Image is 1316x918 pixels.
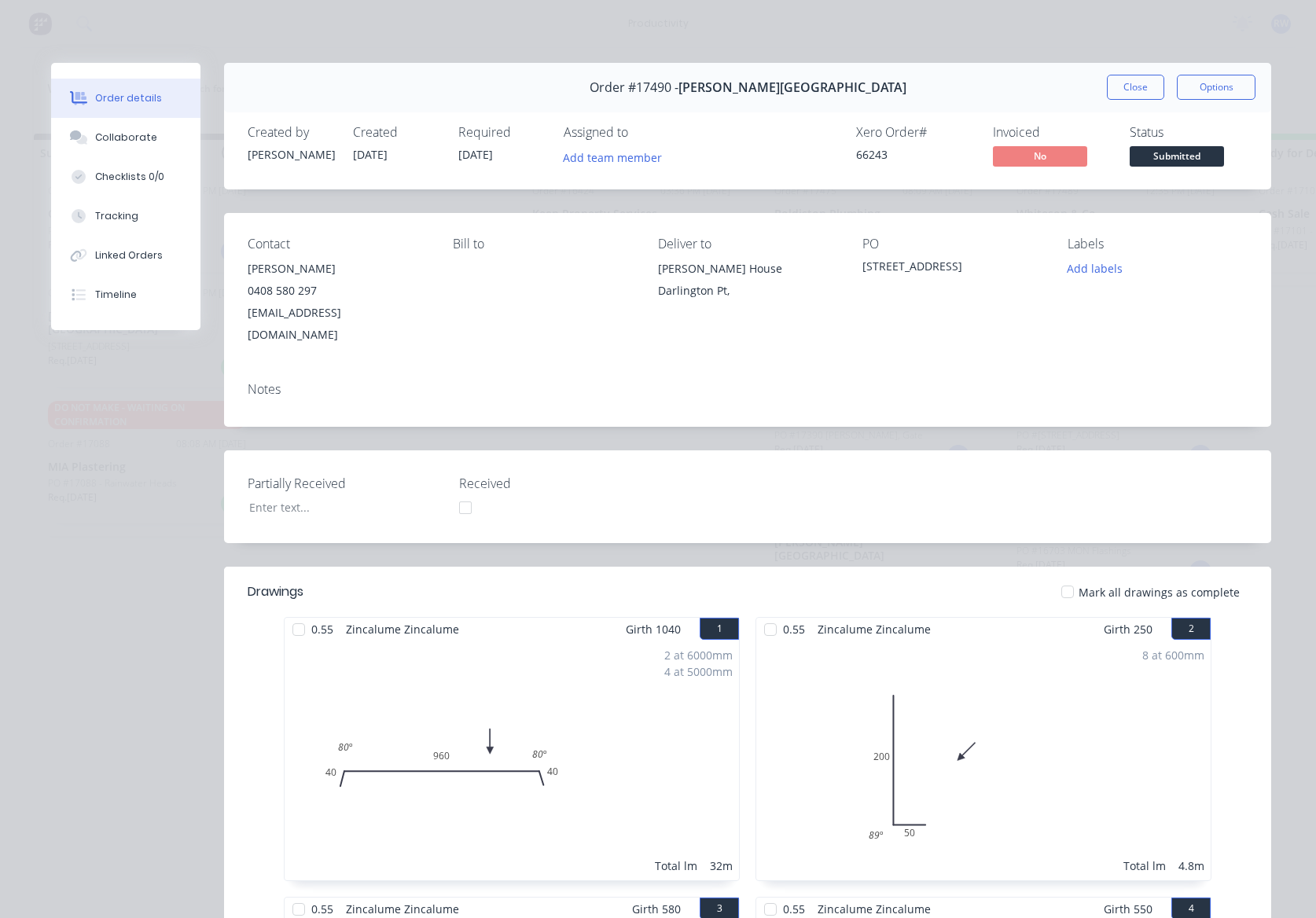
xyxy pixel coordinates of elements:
span: Zincalume Zincalume [340,618,465,641]
span: Girth 250 [1104,618,1152,641]
span: [DATE] [353,147,388,162]
div: Total lm [1123,857,1166,874]
span: Girth 1040 [626,618,681,641]
div: Xero Order # [856,125,974,140]
div: Created [353,125,439,140]
div: Assigned to [564,125,721,140]
label: Received [459,474,656,493]
span: Mark all drawings as complete [1079,584,1240,600]
div: [EMAIL_ADDRESS][DOMAIN_NAME] [248,302,428,346]
div: Checklists 0/0 [95,170,164,184]
button: Options [1177,75,1255,100]
div: [PERSON_NAME] House [658,258,838,280]
div: Tracking [95,209,138,223]
div: [PERSON_NAME] HouseDarlington Pt, [658,258,838,308]
div: PO [862,237,1042,252]
button: Tracking [51,196,200,236]
div: Contact [248,237,428,252]
div: Deliver to [658,237,838,252]
span: [DATE] [458,147,493,162]
div: Labels [1068,237,1248,252]
div: 0408 580 297 [248,280,428,302]
div: Notes [248,382,1248,397]
div: Timeline [95,288,137,302]
div: Status [1130,125,1248,140]
div: 32m [710,857,733,874]
div: Invoiced [993,125,1111,140]
div: 4.8m [1178,857,1204,874]
div: 66243 [856,146,974,163]
div: [PERSON_NAME] [248,146,334,163]
span: 0.55 [777,618,811,641]
div: Order details [95,91,162,105]
div: [PERSON_NAME]0408 580 297[EMAIL_ADDRESS][DOMAIN_NAME] [248,258,428,346]
div: 0409604080º80º2 at 6000mm4 at 5000mmTotal lm32m [285,641,739,880]
div: Total lm [655,857,697,874]
div: Drawings [248,582,303,601]
span: No [993,146,1087,166]
span: [PERSON_NAME][GEOGRAPHIC_DATA] [678,80,906,95]
button: 1 [700,618,739,640]
button: Timeline [51,275,200,314]
div: Linked Orders [95,248,163,263]
div: Bill to [453,237,633,252]
span: 0.55 [305,618,340,641]
div: Required [458,125,545,140]
div: [STREET_ADDRESS] [862,258,1042,280]
div: [PERSON_NAME] [248,258,428,280]
div: 02005089º8 at 600mmTotal lm4.8m [756,641,1211,880]
button: 2 [1171,618,1211,640]
span: Zincalume Zincalume [811,618,937,641]
button: Order details [51,79,200,118]
button: Submitted [1130,146,1224,170]
div: Collaborate [95,130,157,145]
span: Submitted [1130,146,1224,166]
div: 2 at 6000mm [664,647,733,663]
div: 4 at 5000mm [664,663,733,680]
button: Checklists 0/0 [51,157,200,196]
button: Add team member [564,146,671,167]
button: Collaborate [51,118,200,157]
button: Add labels [1059,258,1131,279]
label: Partially Received [248,474,444,493]
button: Add team member [555,146,671,167]
button: Linked Orders [51,236,200,275]
div: Darlington Pt, [658,280,838,302]
div: 8 at 600mm [1142,647,1204,663]
div: Created by [248,125,334,140]
button: Close [1107,75,1164,100]
span: Order #17490 - [590,80,678,95]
